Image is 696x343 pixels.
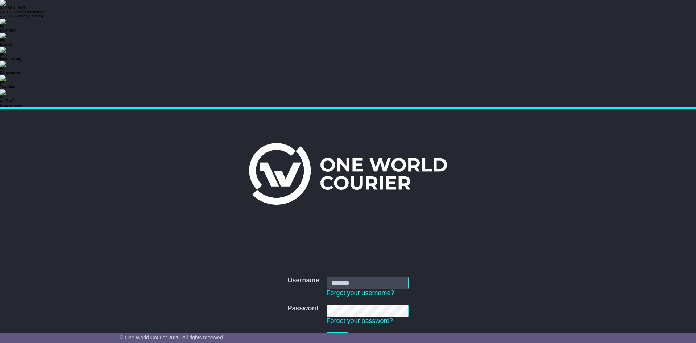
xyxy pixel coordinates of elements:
label: Username [287,277,319,285]
img: One World [249,143,447,205]
label: Password [287,305,318,313]
a: Forgot your username? [327,289,394,297]
span: © One World Courier 2025. All rights reserved. [120,335,224,340]
a: Forgot your password? [327,317,393,324]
